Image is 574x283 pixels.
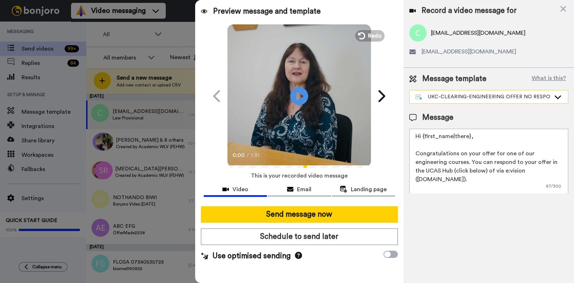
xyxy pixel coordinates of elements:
span: 0:00 [232,151,245,160]
img: nextgen-template.svg [415,94,422,100]
span: This is your recorded video message [251,168,348,184]
span: Use optimised sending [212,251,291,261]
textarea: Hi {first_name|there}, Congratulations on your offer for one of our engineering courses. You can ... [409,129,568,193]
button: Send message now [201,206,398,223]
div: UKC-CLEARING-ENGINEERING OFFER NO RESPONE [415,93,551,100]
button: What is this? [530,74,568,84]
span: Video [232,185,248,194]
span: Message template [422,74,486,84]
button: Schedule to send later [201,228,398,245]
span: Message [422,112,453,123]
span: Landing page [351,185,387,194]
span: 1:31 [250,151,263,160]
span: [EMAIL_ADDRESS][DOMAIN_NAME] [422,47,516,56]
span: Email [297,185,311,194]
span: / [246,151,249,160]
